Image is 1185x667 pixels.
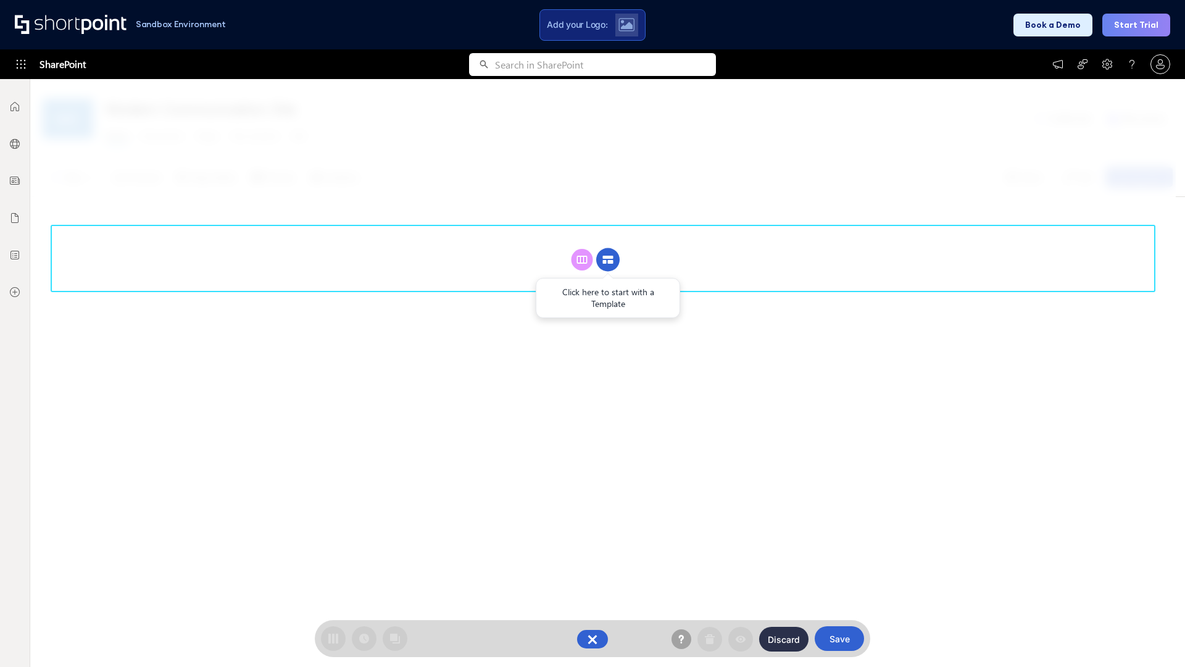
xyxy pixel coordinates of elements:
[39,49,86,79] span: SharePoint
[495,53,716,76] input: Search in SharePoint
[759,627,809,652] button: Discard
[547,19,607,30] span: Add your Logo:
[136,21,226,28] h1: Sandbox Environment
[1102,14,1170,36] button: Start Trial
[618,18,634,31] img: Upload logo
[1013,14,1092,36] button: Book a Demo
[815,626,864,651] button: Save
[1123,608,1185,667] iframe: Chat Widget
